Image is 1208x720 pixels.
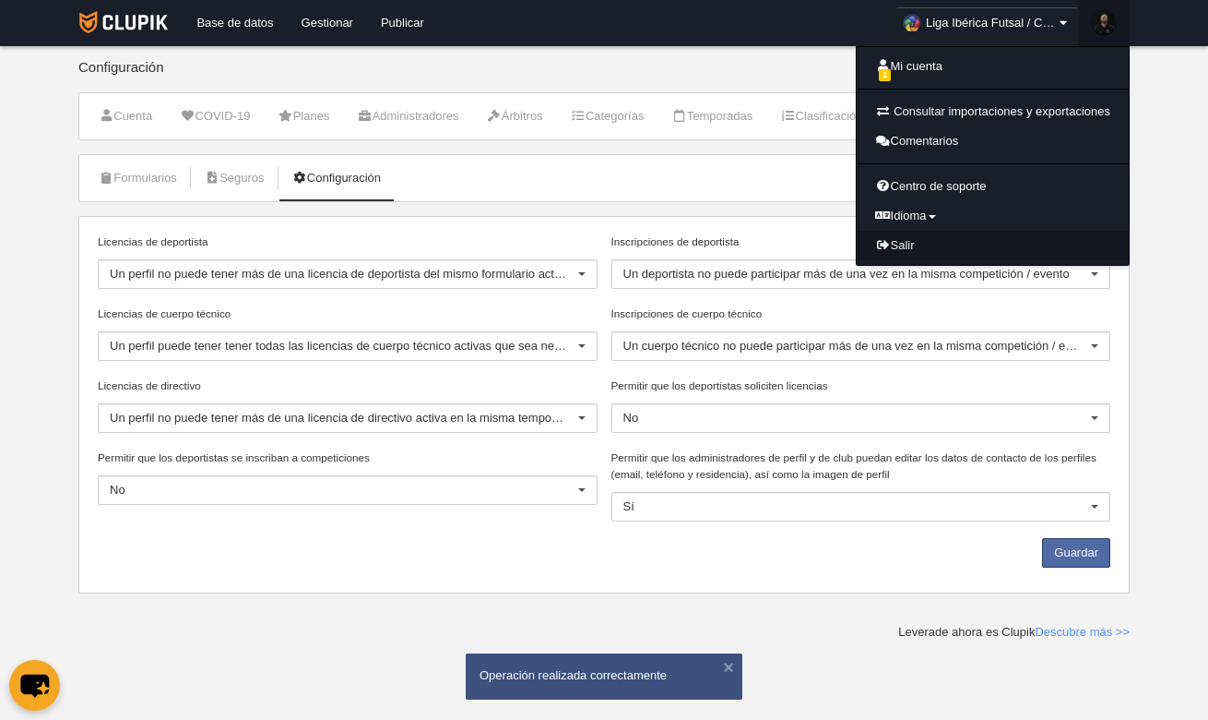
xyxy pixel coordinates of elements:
a: Centro de soporte [857,172,1129,201]
span: Un cuerpo técnico no puede participar más de una vez en la misma competición / evento [623,339,1095,353]
span: Un perfil puede tener tener todas las licencias de cuerpo técnico activas que sea necesario [110,339,593,353]
button: × [719,658,738,677]
label: Licencias de cuerpo técnico [98,306,598,322]
label: Licencias de deportista [98,234,598,250]
a: Seguros [195,164,275,192]
img: OarxR5tLFrTb.30x30.jpg [903,14,921,32]
a: Liga Ibérica Futsal / Copa La Salle [895,7,1078,39]
span: No [110,483,125,497]
a: Árbitros [477,102,553,130]
a: Comentarios1 [857,126,1129,156]
div: Configuración [78,60,1130,92]
a: Mi cuenta [857,52,1129,81]
span: Consultar importaciones y exportaciones [894,104,1110,118]
span: Sí [623,499,634,513]
img: Clupik [79,11,169,33]
span: Un perfil no puede tener más de una licencia de directivo activa en la misma temporada [110,411,575,425]
span: No [623,411,639,425]
img: PagFKTzuSoBV.30x30.jpg [1092,11,1116,35]
label: Inscripciones de deportista [611,234,1111,250]
a: Administradores [347,102,468,130]
a: COVID-19 [170,102,260,130]
button: chat-button [9,660,60,711]
span: Un deportista no puede participar más de una vez en la misma competición / evento [623,267,1070,281]
a: Salir [857,231,1129,260]
a: Consultar importaciones y exportaciones [857,97,1129,126]
a: Temporadas [661,102,763,130]
label: Permitir que los administradores de perfil y de club puedan editar los datos de contacto de los p... [611,450,1111,483]
span: Liga Ibérica Futsal / Copa La Salle [926,14,1055,32]
div: Leverade ahora es Clupik [898,624,1130,641]
a: Planes [267,102,339,130]
a: Descubre más >> [1035,625,1130,639]
a: Categorías [561,102,655,130]
a: Configuración [282,164,391,192]
div: Operación realizada correctamente [480,667,728,684]
a: Formularios [89,164,187,192]
button: Guardar [1042,538,1110,568]
span: Un perfil no puede tener más de una licencia de deportista del mismo formulario activa [110,267,570,281]
label: Licencias de directivo [98,378,598,394]
a: Cuenta [89,102,162,130]
span: 1 [879,69,891,81]
a: Idioma [857,201,1129,231]
label: Permitir que los deportistas se inscriban a competiciones [98,450,598,466]
a: Clasificación [770,102,872,130]
label: Permitir que los deportistas soliciten licencias [611,378,1111,394]
label: Inscripciones de cuerpo técnico [611,306,1111,322]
